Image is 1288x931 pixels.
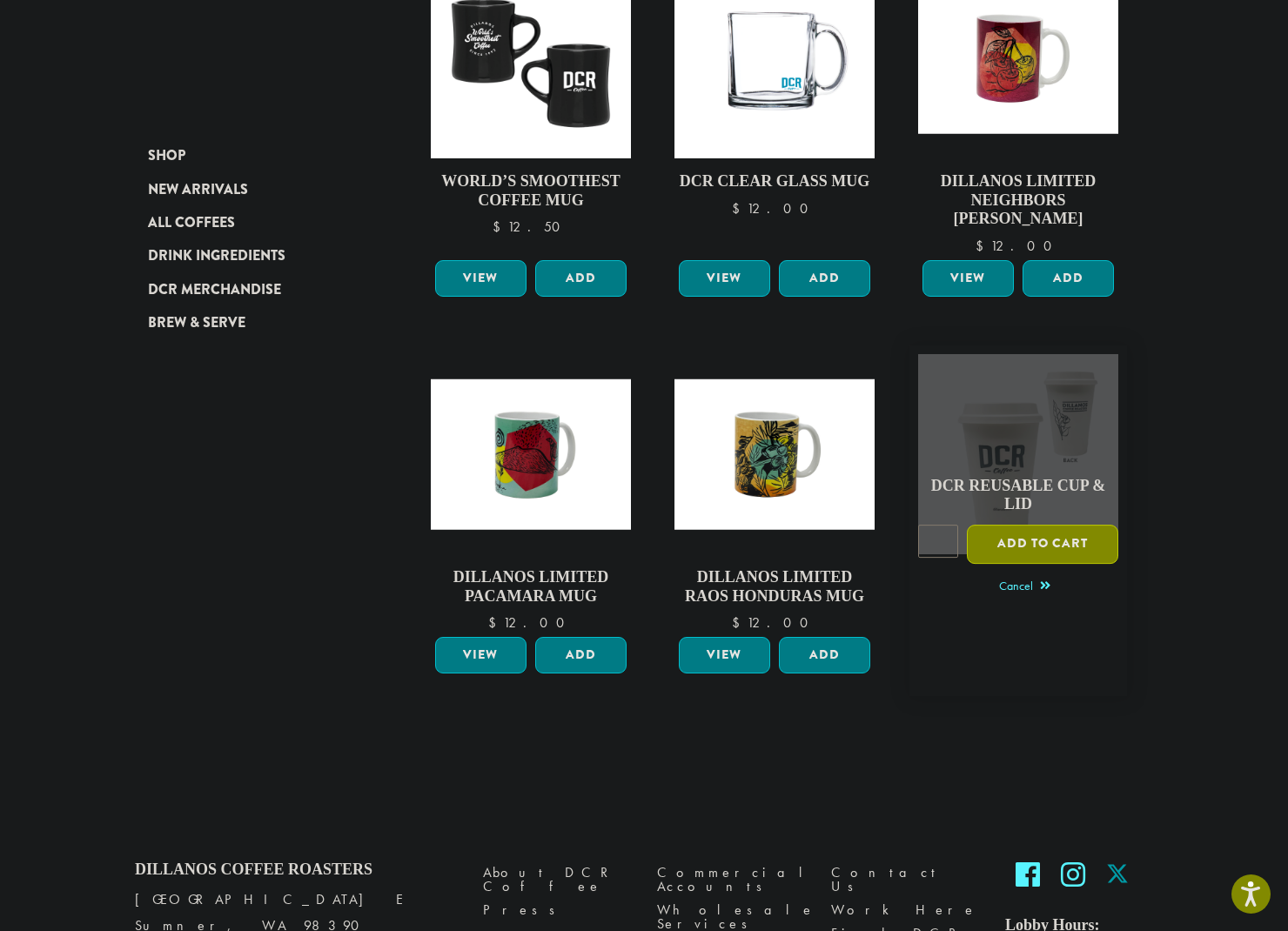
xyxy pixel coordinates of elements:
[148,179,248,201] span: New Arrivals
[435,637,527,673] a: View
[779,637,870,673] button: Add
[1023,260,1114,297] button: Add
[148,245,285,267] span: Drink Ingredients
[831,898,979,921] a: Work Here
[431,379,631,529] img: Pacamara_Mug_1200x900.jpg
[148,312,245,334] span: Brew & Serve
[732,199,747,218] span: $
[148,145,185,167] span: Shop
[918,477,1118,514] h4: DCR Reusable Cup & Lid
[732,613,747,632] span: $
[148,306,357,339] a: Brew & Serve
[679,637,770,673] a: View
[488,613,503,632] span: $
[148,206,357,239] a: All Coffees
[967,525,1118,564] button: Add to cart
[657,861,805,898] a: Commercial Accounts
[976,237,1060,255] bdi: 12.00
[918,525,958,558] input: Product quantity
[431,354,631,630] a: Dillanos Limited Pacamara Mug $12.00
[148,172,357,205] a: New Arrivals
[135,861,457,880] h4: Dillanos Coffee Roasters
[148,212,235,234] span: All Coffees
[535,637,627,673] button: Add
[976,237,990,255] span: $
[148,139,357,172] a: Shop
[779,260,870,297] button: Add
[493,218,507,236] span: $
[674,354,875,630] a: Dillanos Limited Raos Honduras Mug $12.00
[732,199,816,218] bdi: 12.00
[148,273,357,306] a: DCR Merchandise
[674,379,875,529] img: RaosHonduras_Mug_1200x900.jpg
[483,861,631,898] a: About DCR Coffee
[431,568,631,606] h4: Dillanos Limited Pacamara Mug
[148,279,281,301] span: DCR Merchandise
[732,613,816,632] bdi: 12.00
[535,260,627,297] button: Add
[922,260,1014,297] a: View
[488,613,573,632] bdi: 12.00
[674,568,875,606] h4: Dillanos Limited Raos Honduras Mug
[999,575,1050,599] a: Cancel
[148,239,357,272] a: Drink Ingredients
[493,218,568,236] bdi: 12.50
[679,260,770,297] a: View
[431,172,631,210] h4: World’s Smoothest Coffee Mug
[918,172,1118,229] h4: Dillanos Limited Neighbors [PERSON_NAME]
[831,861,979,898] a: Contact Us
[483,898,631,921] a: Press
[674,172,875,191] h4: DCR Clear Glass Mug
[435,260,527,297] a: View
